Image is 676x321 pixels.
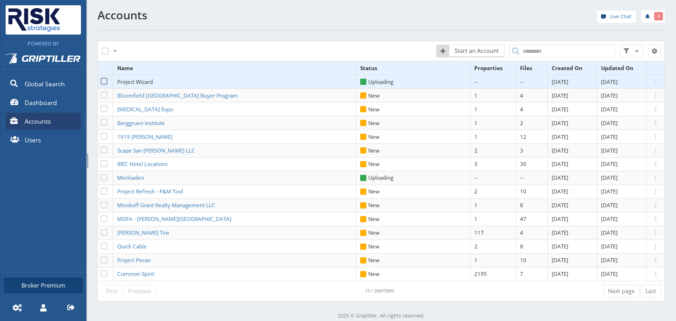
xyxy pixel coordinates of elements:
[520,133,526,140] span: 12
[124,285,156,297] a: Previous
[474,160,477,167] span: 3
[552,133,568,140] span: [DATE]
[520,257,526,264] span: 10
[25,98,57,107] span: Dashboard
[0,48,86,74] a: Griptiller
[601,229,618,236] span: [DATE]
[520,119,523,126] span: 2
[474,257,477,264] span: 1
[552,243,568,250] span: [DATE]
[24,40,62,47] span: Powered By
[597,61,646,75] th: Updated On
[548,61,597,75] th: Created On
[360,119,380,126] span: New
[552,106,568,113] span: [DATE]
[597,11,636,23] a: Live Chat
[360,229,380,236] span: New
[474,119,477,126] span: 1
[552,229,568,236] span: [DATE]
[601,174,618,181] span: [DATE]
[365,288,394,294] div: Click to refresh datatable
[117,119,167,126] a: Berggruen Institute
[474,147,477,154] span: 2
[474,215,477,222] span: 1
[520,160,526,167] span: 30
[360,215,380,222] span: New
[601,270,618,277] span: [DATE]
[117,270,156,277] a: Common Spirit
[117,147,197,154] a: Scape San [PERSON_NAME] LLC
[6,131,81,148] a: Users
[117,174,144,181] span: Menhaden
[117,202,217,209] a: Minskoff Grant Realty Management LLC
[117,188,185,195] a: Project Refresh - F&M Tool
[552,147,568,154] span: [DATE]
[520,174,524,181] span: --
[603,285,639,297] a: Next page
[98,312,665,320] p: 2025 © Griptiller. All rights reserved.
[601,119,618,126] span: [DATE]
[117,257,151,264] span: Project Pecan
[474,188,477,195] span: 2
[25,117,51,126] span: Accounts
[360,133,380,140] span: New
[360,78,393,85] span: Uploading
[117,174,146,181] a: Menhaden
[117,160,170,167] a: IREC Hotel Locations
[552,78,568,85] span: [DATE]
[474,174,478,181] span: --
[601,257,618,264] span: [DATE]
[117,133,175,140] a: 1919 [PERSON_NAME]
[552,160,568,167] span: [DATE]
[552,92,568,99] span: [DATE]
[520,147,523,154] span: 3
[360,202,380,209] span: New
[360,243,380,250] span: New
[552,257,568,264] span: [DATE]
[520,78,524,85] span: --
[520,106,523,113] span: 4
[601,106,618,113] span: [DATE]
[117,215,233,222] a: MDFA - [PERSON_NAME][GEOGRAPHIC_DATA]
[360,270,380,277] span: New
[117,119,165,126] span: Berggruen Institute
[360,147,380,154] span: New
[520,215,526,222] span: 47
[102,45,112,55] label: Select All
[520,188,526,195] span: 10
[360,160,380,167] span: New
[470,61,516,75] th: Properties
[360,174,393,181] span: Uploading
[601,92,618,99] span: [DATE]
[117,92,240,99] a: Bloomfield [GEOGRAPHIC_DATA] Buyer Program
[601,133,618,140] span: [DATE]
[98,9,377,21] h1: Accounts
[657,13,660,19] span: 4
[360,106,380,113] span: New
[450,47,504,55] span: Start an Account
[117,243,149,250] a: Quick Cable
[117,106,173,113] span: [MEDICAL_DATA] Expo
[552,119,568,126] span: [DATE]
[117,229,169,236] span: [PERSON_NAME] Tire
[360,257,380,264] span: New
[601,188,618,195] span: [DATE]
[117,78,155,85] a: Project Wizard
[601,78,618,85] span: [DATE]
[6,75,81,92] a: Global Search
[117,106,175,113] a: [MEDICAL_DATA] Expo
[641,285,661,297] a: Last
[25,79,65,88] span: Global Search
[474,133,477,140] span: 1
[117,202,215,209] span: Minskoff Grant Realty Management LLC
[381,288,394,294] span: items
[601,147,618,154] span: [DATE]
[601,202,618,209] span: [DATE]
[474,78,478,85] span: --
[641,10,665,23] a: 4
[117,270,154,277] span: Common Spirit
[552,215,568,222] span: [DATE]
[113,61,356,75] th: Name
[474,270,487,277] span: 2195
[474,92,477,99] span: 1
